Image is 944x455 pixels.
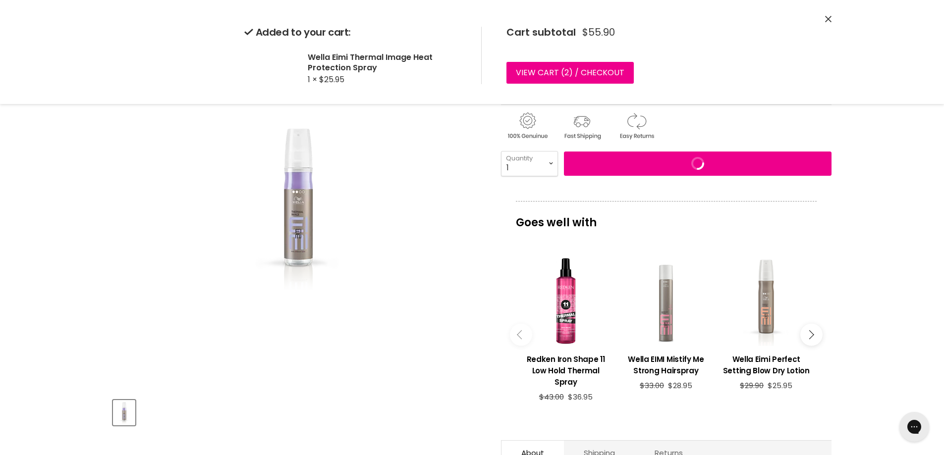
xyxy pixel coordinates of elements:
p: Goes well with [516,201,817,234]
div: Product thumbnails [111,397,485,425]
button: Close [825,14,832,25]
h3: Redken Iron Shape 11 Low Hold Thermal Spray [521,354,611,388]
div: Wella Eimi Thermal Image Heat Protection Spray image. Click or Scroll to Zoom. [113,21,483,391]
span: $28.95 [668,380,692,391]
img: returns.gif [610,111,663,141]
img: shipping.gif [555,111,608,141]
a: View product:Wella Eimi Perfect Setting Blow Dry Lotion [721,346,811,381]
span: $43.00 [539,392,564,402]
span: 2 [564,67,569,78]
span: $25.95 [319,74,344,85]
h3: Wella EIMI Mistify Me Strong Hairspray [621,354,711,376]
span: $36.95 [568,392,593,402]
button: Wella Eimi Thermal Image Heat Protection Spray [113,400,135,425]
img: Wella Eimi Thermal Image Heat Protection Spray [244,64,252,72]
img: Wella Eimi Thermal Image Heat Protection Spray [223,121,372,290]
span: Cart subtotal [506,25,576,39]
img: Wella Eimi Thermal Image Heat Protection Spray [114,401,134,424]
a: View product:Wella EIMI Mistify Me Strong Hairspray [621,346,711,381]
img: genuine.gif [501,111,554,141]
select: Quantity [501,151,558,176]
h2: Added to your cart: [244,27,465,38]
span: 1 × [308,74,317,85]
a: View cart (2) / Checkout [506,62,634,84]
span: $33.00 [640,380,664,391]
h3: Wella Eimi Perfect Setting Blow Dry Lotion [721,354,811,376]
iframe: Gorgias live chat messenger [894,408,934,445]
span: $25.95 [768,380,792,391]
span: $55.90 [582,27,615,38]
h2: Wella Eimi Thermal Image Heat Protection Spray [308,52,465,73]
span: $29.90 [740,380,764,391]
a: View product:Redken Iron Shape 11 Low Hold Thermal Spray [521,346,611,393]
